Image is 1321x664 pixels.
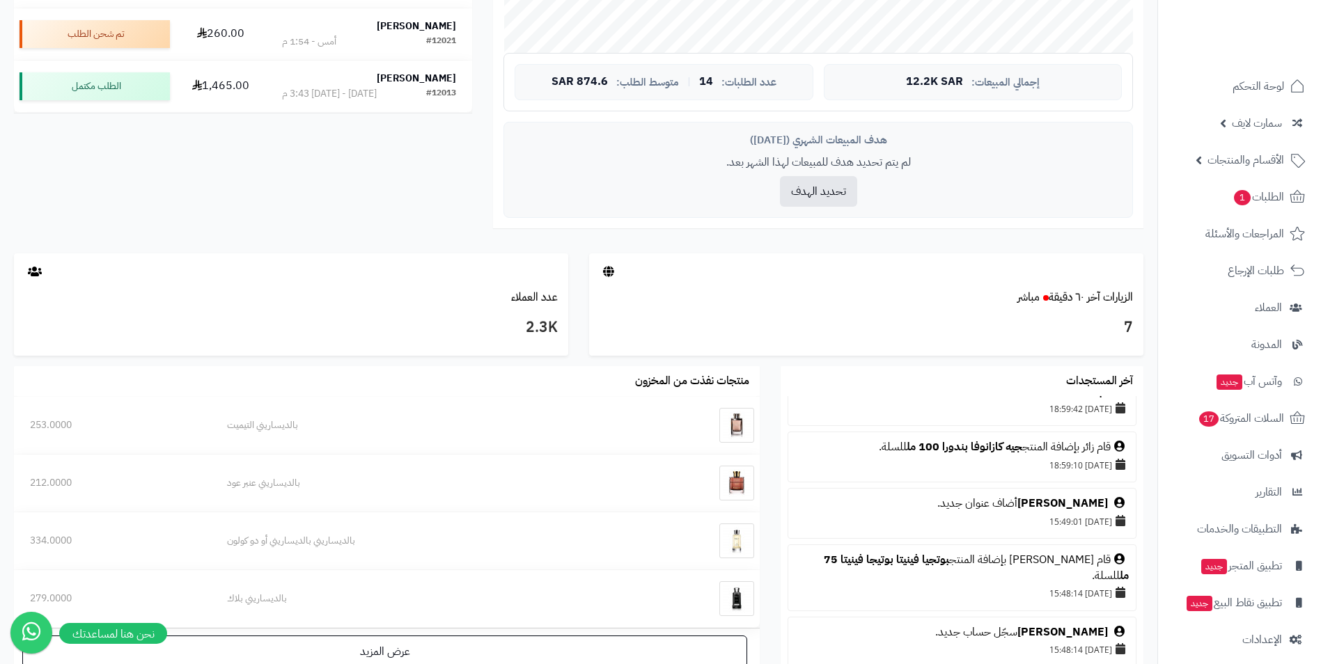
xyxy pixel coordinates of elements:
[1166,328,1313,361] a: المدونة
[1166,549,1313,583] a: تطبيق المتجرجديد
[1017,624,1108,640] a: [PERSON_NAME]
[721,77,776,88] span: عدد الطلبات:
[1205,224,1284,244] span: المراجعات والأسئلة
[795,455,1129,475] div: [DATE] 18:59:10
[30,592,195,606] div: 279.0000
[971,77,1040,88] span: إجمالي المبيعات:
[1256,482,1282,502] span: التقارير
[906,76,963,88] span: 12.2K SAR
[1166,475,1313,509] a: التقارير
[600,316,1133,340] h3: 7
[719,523,754,558] img: بالديساريني بالديساريني أو دو كولون
[795,496,1129,512] div: أضاف عنوان جديد.
[30,418,195,432] div: 253.0000
[1166,365,1313,398] a: وآتس آبجديد
[824,551,1129,584] a: بوتجيا فينيتا بوتيجا فينيتا 75 مل
[1198,411,1219,427] span: 17
[282,35,336,49] div: أمس - 1:54 م
[795,512,1129,531] div: [DATE] 15:49:01
[1166,254,1313,287] a: طلبات الإرجاع
[1166,180,1313,214] a: الطلبات1
[795,624,1129,640] div: سجّل حساب جديد.
[635,375,749,388] h3: منتجات نفذت من المخزون
[795,583,1129,603] div: [DATE] 15:48:14
[515,133,1122,148] div: هدف المبيعات الشهري ([DATE])
[1242,630,1282,649] span: الإعدادات
[19,72,170,100] div: الطلب مكتمل
[1233,187,1284,207] span: الطلبات
[1166,512,1313,546] a: التطبيقات والخدمات
[795,399,1129,418] div: [DATE] 18:59:42
[1217,374,1242,390] span: جديد
[780,176,857,207] button: تحديد الهدف
[24,316,558,340] h3: 2.3K
[719,408,754,443] img: بالديساريني التيميت
[1207,150,1284,170] span: الأقسام والمنتجات
[1185,593,1282,612] span: تطبيق نقاط البيع
[175,8,265,60] td: 260.00
[1228,261,1284,280] span: طلبات الإرجاع
[175,61,265,112] td: 1,465.00
[1166,586,1313,619] a: تطبيق نقاط البيعجديد
[795,640,1129,659] div: [DATE] 15:48:14
[795,552,1129,584] div: قام [PERSON_NAME] بإضافة المنتج للسلة.
[227,534,622,548] div: بالديساريني بالديساريني أو دو كولون
[1200,556,1282,576] span: تطبيق المتجر
[1215,372,1282,391] span: وآتس آب
[1066,375,1133,388] h3: آخر المستجدات
[1166,291,1313,324] a: العملاء
[1017,289,1040,306] small: مباشر
[1166,70,1313,103] a: لوحة التحكم
[719,466,754,500] img: بالديساريني عنبر عود
[1197,519,1282,539] span: التطبيقات والخدمات
[19,20,170,48] div: تم شحن الطلب
[1166,402,1313,435] a: السلات المتروكة17
[511,289,558,306] a: عدد العملاء
[1251,335,1282,354] span: المدونة
[1187,596,1212,611] span: جديد
[1166,438,1313,472] a: أدوات التسويق
[1232,113,1282,133] span: سمارت لايف
[687,77,691,87] span: |
[377,71,456,86] strong: [PERSON_NAME]
[1221,445,1282,465] span: أدوات التسويق
[1255,298,1282,317] span: العملاء
[30,534,195,548] div: 334.0000
[719,581,754,616] img: بالديساريني بلاك
[1166,217,1313,251] a: المراجعات والأسئلة
[227,418,622,432] div: بالديساريني التيميت
[227,592,622,606] div: بالديساريني بلاك
[1166,623,1313,656] a: الإعدادات
[1017,495,1108,512] a: [PERSON_NAME]
[699,76,713,88] span: 14
[227,476,622,490] div: بالديساريني عنبر عود
[30,476,195,490] div: 212.0000
[616,77,679,88] span: متوسط الطلب:
[1198,409,1284,428] span: السلات المتروكة
[1233,77,1284,96] span: لوحة التحكم
[795,439,1129,455] div: قام زائر بإضافة المنتج للسلة.
[1226,29,1308,58] img: logo-2.png
[1017,289,1133,306] a: الزيارات آخر ٦٠ دقيقةمباشر
[1233,190,1251,206] span: 1
[377,19,456,33] strong: [PERSON_NAME]
[907,438,1022,455] a: جيه كازانوفا بندورا 100 مل
[1201,559,1227,574] span: جديد
[426,35,456,49] div: #12021
[426,87,456,101] div: #12013
[515,155,1122,171] p: لم يتم تحديد هدف للمبيعات لهذا الشهر بعد.
[282,87,377,101] div: [DATE] - [DATE] 3:43 م
[552,76,608,88] span: 874.6 SAR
